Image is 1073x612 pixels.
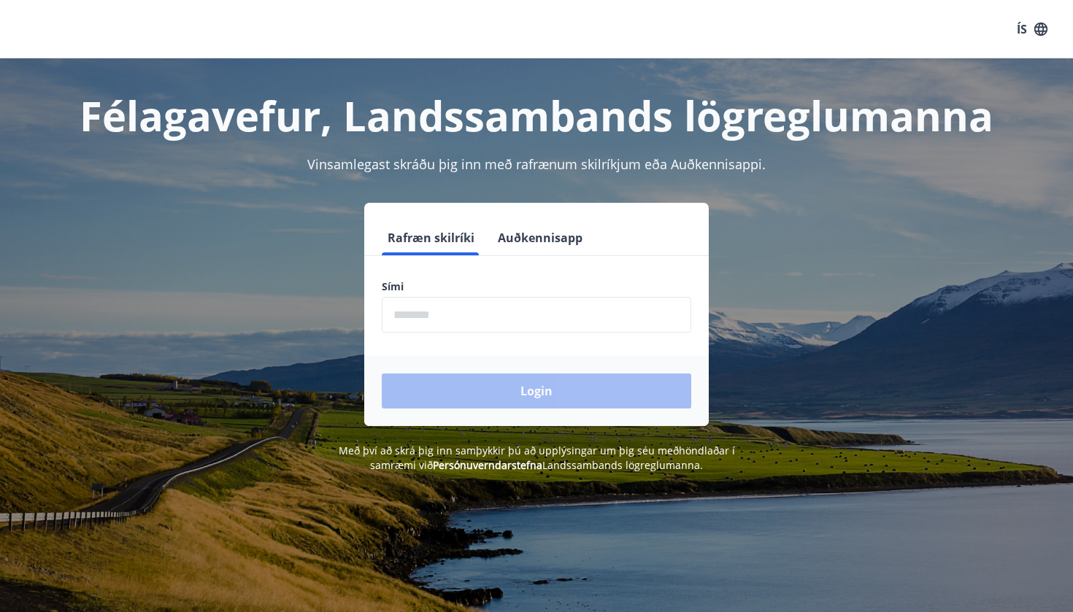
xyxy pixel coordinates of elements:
button: ÍS [1009,16,1055,42]
h1: Félagavefur, Landssambands lögreglumanna [28,88,1045,143]
a: Persónuverndarstefna [433,458,542,472]
span: Með því að skrá þig inn samþykkir þú að upplýsingar um þig séu meðhöndlaðar í samræmi við Landssa... [339,443,735,472]
label: Sími [382,279,691,294]
span: Vinsamlegast skráðu þig inn með rafrænum skilríkjum eða Auðkennisappi. [307,155,766,173]
button: Auðkennisapp [492,220,588,255]
button: Rafræn skilríki [382,220,480,255]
